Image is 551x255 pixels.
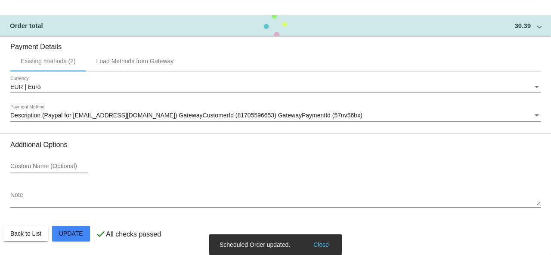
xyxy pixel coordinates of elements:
[10,163,88,170] input: Custom Name (Optional)
[59,230,83,237] span: Update
[10,112,362,119] span: Description (Paypal for [EMAIL_ADDRESS][DOMAIN_NAME]) GatewayCustomerId (81705596653) GatewayPaym...
[311,240,331,249] button: Close
[3,226,48,241] button: Back to List
[10,141,541,149] h3: Additional Options
[10,84,541,91] mat-select: Currency
[10,36,541,51] h3: Payment Details
[220,240,331,249] simple-snack-bar: Scheduled Order updated.
[10,230,41,237] span: Back to List
[21,58,76,65] div: Existing methods (2)
[96,58,174,65] div: Load Methods from Gateway
[106,230,161,238] p: All checks passed
[10,112,541,119] mat-select: Payment Method
[52,226,90,241] button: Update
[10,83,41,90] span: EUR | Euro
[96,229,106,239] mat-icon: check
